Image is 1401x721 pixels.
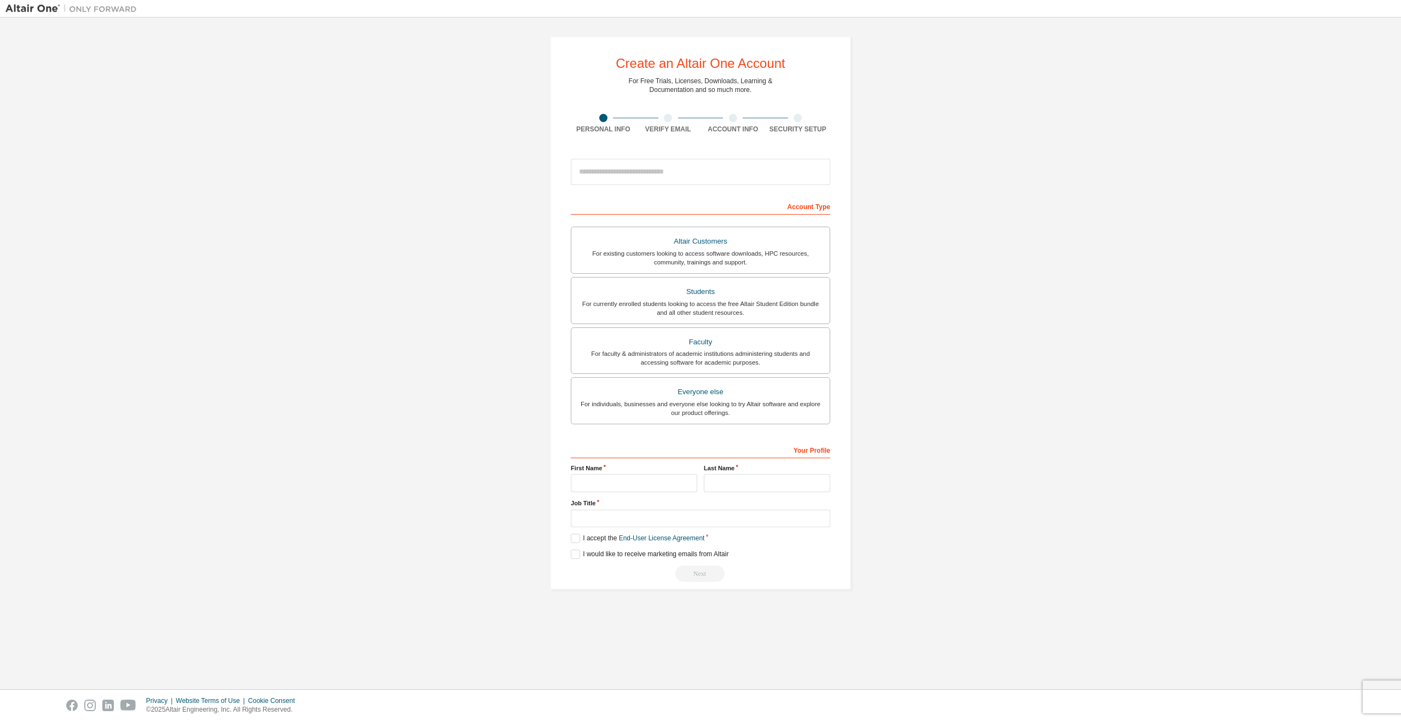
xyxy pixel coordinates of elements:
div: For existing customers looking to access software downloads, HPC resources, community, trainings ... [578,249,823,267]
div: For faculty & administrators of academic institutions administering students and accessing softwa... [578,349,823,367]
div: Verify Email [636,125,701,134]
img: linkedin.svg [102,700,114,711]
div: Read and acccept EULA to continue [571,566,830,582]
img: Altair One [5,3,142,14]
div: Everyone else [578,384,823,400]
label: I accept the [571,534,704,543]
div: Account Type [571,197,830,215]
div: Faculty [578,334,823,350]
p: © 2025 Altair Engineering, Inc. All Rights Reserved. [146,705,302,714]
div: Privacy [146,696,176,705]
img: youtube.svg [120,700,136,711]
label: Last Name [704,464,830,472]
div: For individuals, businesses and everyone else looking to try Altair software and explore our prod... [578,400,823,417]
label: Job Title [571,499,830,507]
div: Personal Info [571,125,636,134]
div: For Free Trials, Licenses, Downloads, Learning & Documentation and so much more. [629,77,773,94]
img: facebook.svg [66,700,78,711]
label: First Name [571,464,697,472]
img: instagram.svg [84,700,96,711]
div: Cookie Consent [248,696,301,705]
div: Altair Customers [578,234,823,249]
a: End-User License Agreement [619,534,705,542]
div: Students [578,284,823,299]
div: Create an Altair One Account [616,57,785,70]
div: For currently enrolled students looking to access the free Altair Student Edition bundle and all ... [578,299,823,317]
div: Security Setup [766,125,831,134]
div: Your Profile [571,441,830,458]
div: Account Info [700,125,766,134]
div: Website Terms of Use [176,696,248,705]
label: I would like to receive marketing emails from Altair [571,550,728,559]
